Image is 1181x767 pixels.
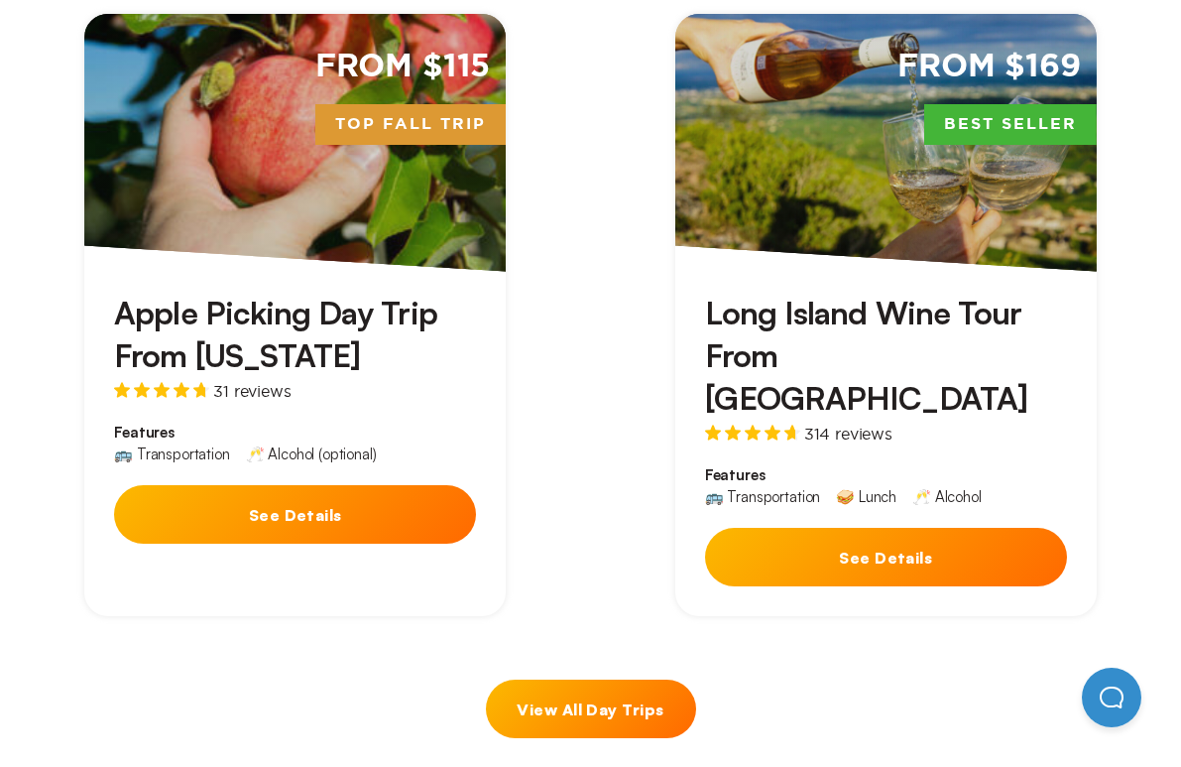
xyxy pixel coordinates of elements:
[924,104,1097,146] span: Best Seller
[705,489,820,504] div: 🚌 Transportation
[912,489,982,504] div: 🥂 Alcohol
[1082,668,1141,727] iframe: Help Scout Beacon - Open
[84,14,506,617] a: From $115Top Fall TripApple Picking Day Trip From [US_STATE]31 reviewsFeatures🚌 Transportation🥂 A...
[897,46,1081,88] span: From $169
[705,528,1067,586] button: See Details
[315,104,506,146] span: Top Fall Trip
[804,426,892,442] span: 314 reviews
[675,14,1097,617] a: From $169Best SellerLong Island Wine Tour From [GEOGRAPHIC_DATA]314 reviewsFeatures🚌 Transportati...
[114,485,476,544] button: See Details
[836,489,896,504] div: 🥪 Lunch
[705,465,1067,485] span: Features
[705,292,1067,421] h3: Long Island Wine Tour From [GEOGRAPHIC_DATA]
[486,680,696,738] a: View All Day Trips
[315,46,491,88] span: From $115
[114,423,476,443] span: Features
[213,383,291,399] span: 31 reviews
[114,447,229,461] div: 🚌 Transportation
[114,292,476,377] h3: Apple Picking Day Trip From [US_STATE]
[246,447,377,461] div: 🥂 Alcohol (optional)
